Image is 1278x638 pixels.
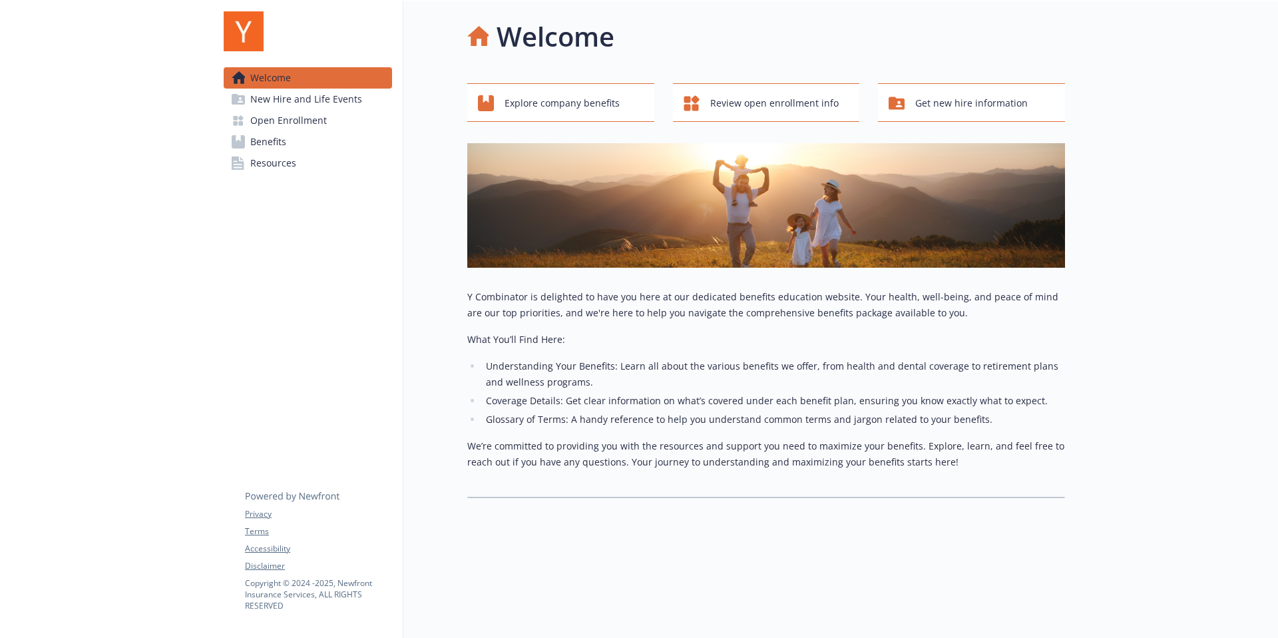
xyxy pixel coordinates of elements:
span: Benefits [250,131,286,153]
a: Privacy [245,508,391,520]
span: Open Enrollment [250,110,327,131]
h1: Welcome [497,17,614,57]
p: Y Combinator is delighted to have you here at our dedicated benefits education website. Your heal... [467,289,1065,321]
p: Copyright © 2024 - 2025 , Newfront Insurance Services, ALL RIGHTS RESERVED [245,577,391,611]
a: Benefits [224,131,392,153]
img: overview page banner [467,143,1065,268]
button: Explore company benefits [467,83,654,122]
span: Welcome [250,67,291,89]
a: Resources [224,153,392,174]
a: Terms [245,525,391,537]
a: Disclaimer [245,560,391,572]
li: Understanding Your Benefits: Learn all about the various benefits we offer, from health and denta... [482,358,1065,390]
p: What You’ll Find Here: [467,332,1065,348]
a: Open Enrollment [224,110,392,131]
span: Resources [250,153,296,174]
p: We’re committed to providing you with the resources and support you need to maximize your benefit... [467,438,1065,470]
li: Coverage Details: Get clear information on what’s covered under each benefit plan, ensuring you k... [482,393,1065,409]
span: Explore company benefits [505,91,620,116]
a: Welcome [224,67,392,89]
span: New Hire and Life Events [250,89,362,110]
span: Get new hire information [915,91,1028,116]
a: New Hire and Life Events [224,89,392,110]
button: Review open enrollment info [673,83,860,122]
li: Glossary of Terms: A handy reference to help you understand common terms and jargon related to yo... [482,412,1065,428]
a: Accessibility [245,543,391,555]
span: Review open enrollment info [710,91,839,116]
button: Get new hire information [878,83,1065,122]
